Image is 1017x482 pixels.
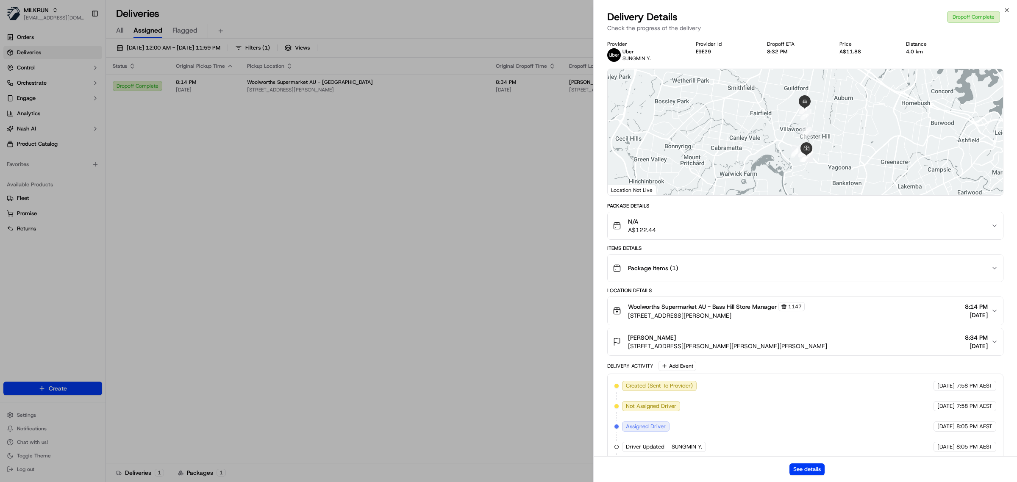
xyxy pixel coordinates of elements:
span: [STREET_ADDRESS][PERSON_NAME] [628,311,805,320]
img: uber-new-logo.jpeg [607,48,621,62]
button: E9E29 [696,48,711,55]
div: Price [839,41,892,47]
span: Created (Sent To Provider) [626,382,693,390]
span: [DATE] [937,423,955,430]
span: 8:05 PM AEST [956,443,992,451]
span: 8:34 PM [965,333,988,342]
span: SUNGMIN Y. [622,55,651,62]
span: 1147 [788,303,802,310]
span: N/A [628,217,656,226]
div: Distance [906,41,958,47]
div: Dropoff ETA [767,41,826,47]
span: [PERSON_NAME] [628,333,676,342]
div: Location Details [607,287,1003,294]
button: Woolworths Supermarket AU - Bass Hill Store Manager1147[STREET_ADDRESS][PERSON_NAME]8:14 PM[DATE] [608,297,1003,325]
button: Package Items (1) [608,255,1003,282]
div: 14 [799,103,810,114]
span: Assigned Driver [626,423,666,430]
div: 3 [792,145,803,156]
div: Provider Id [696,41,753,47]
span: Package Items ( 1 ) [628,264,678,272]
div: Provider [607,41,682,47]
button: N/AA$122.44 [608,212,1003,239]
span: 7:58 PM AEST [956,402,992,410]
span: [DATE] [937,402,955,410]
span: 8:14 PM [965,302,988,311]
span: Not Assigned Driver [626,402,676,410]
div: Items Details [607,245,1003,252]
button: See details [789,463,825,475]
span: A$122.44 [628,226,656,234]
span: 7:58 PM AEST [956,382,992,390]
span: [DATE] [937,443,955,451]
span: Delivery Details [607,10,678,24]
div: 8:32 PM [767,48,826,55]
div: Package Details [607,202,1003,209]
div: A$11.88 [839,48,892,55]
button: [PERSON_NAME][STREET_ADDRESS][PERSON_NAME][PERSON_NAME][PERSON_NAME]8:34 PM[DATE] [608,328,1003,355]
span: [DATE] [965,342,988,350]
div: 12 [800,127,811,138]
div: Location Not Live [608,185,656,195]
p: Check the progress of the delivery [607,24,1003,32]
div: 13 [800,109,811,120]
button: Add Event [659,361,696,371]
span: [DATE] [965,311,988,319]
div: Delivery Activity [607,363,653,369]
div: 2 [791,147,802,158]
span: [DATE] [937,382,955,390]
span: 8:05 PM AEST [956,423,992,430]
span: SUNGMIN Y. [672,443,702,451]
span: [STREET_ADDRESS][PERSON_NAME][PERSON_NAME][PERSON_NAME] [628,342,827,350]
span: Driver Updated [626,443,664,451]
span: Woolworths Supermarket AU - Bass Hill Store Manager [628,302,777,311]
div: 4.0 km [906,48,958,55]
div: 11 [798,146,809,157]
p: Uber [622,48,651,55]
